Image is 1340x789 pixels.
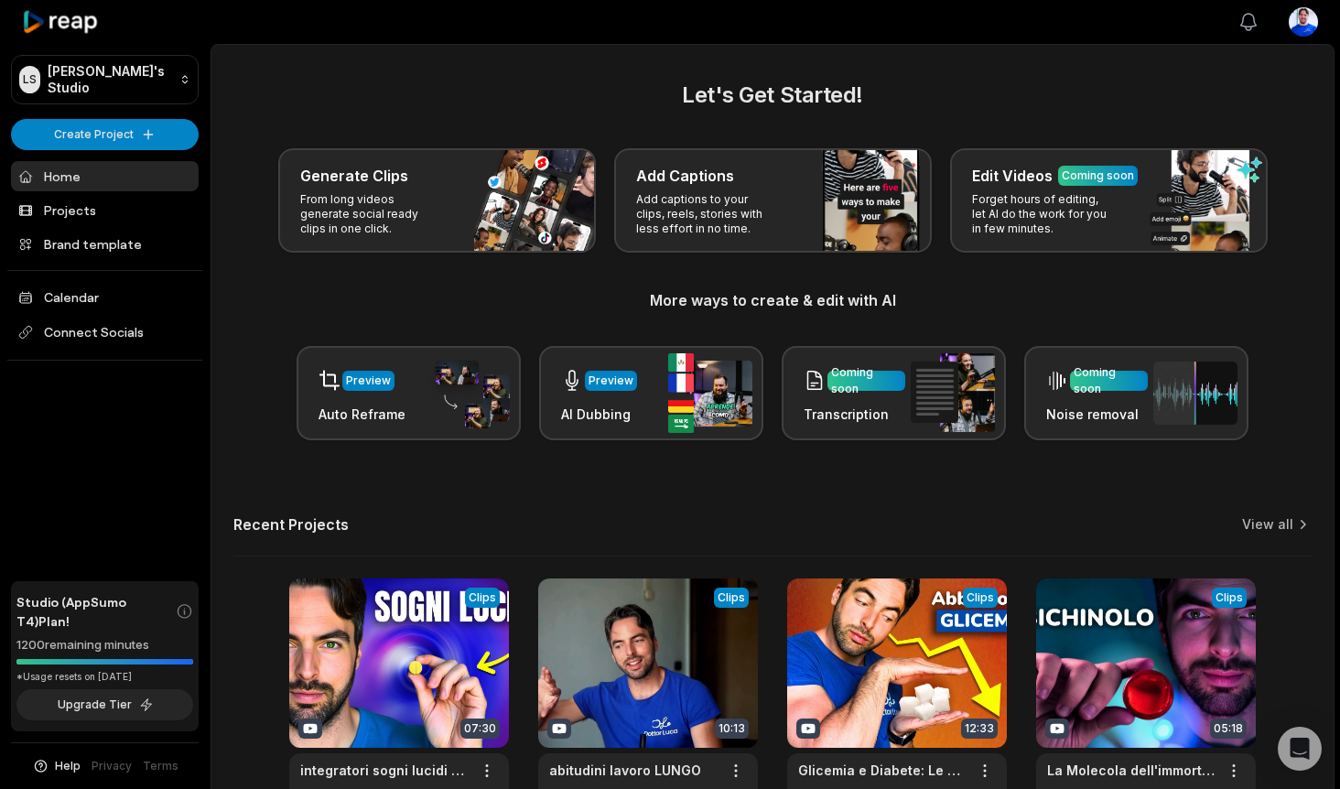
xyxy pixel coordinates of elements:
[668,353,752,433] img: ai_dubbing.png
[319,405,405,424] h3: Auto Reframe
[143,758,178,774] a: Terms
[1242,515,1293,534] a: View all
[16,636,193,654] div: 1200 remaining minutes
[300,165,408,187] h3: Generate Clips
[589,373,633,389] div: Preview
[1074,364,1144,397] div: Coming soon
[11,161,199,191] a: Home
[831,364,902,397] div: Coming soon
[300,761,469,780] a: integratori sogni lucidi LUNGO
[11,316,199,349] span: Connect Socials
[233,515,349,534] h2: Recent Projects
[233,79,1312,112] h2: Let's Get Started!
[426,358,510,429] img: auto_reframe.png
[972,165,1053,187] h3: Edit Videos
[1153,362,1237,425] img: noise_removal.png
[16,670,193,684] div: *Usage resets on [DATE]
[16,592,176,631] span: Studio (AppSumo T4) Plan!
[300,192,442,236] p: From long videos generate social ready clips in one click.
[1046,405,1148,424] h3: Noise removal
[798,761,967,780] a: Glicemia e Diabete: Le 3 Azioni Che Devi Iniziare DA SUBITO Per Prevenirlo.
[911,353,995,432] img: transcription.png
[11,229,199,259] a: Brand template
[636,192,778,236] p: Add captions to your clips, reels, stories with less effort in no time.
[804,405,905,424] h3: Transcription
[561,405,637,424] h3: AI Dubbing
[1047,761,1216,780] a: La Molecola dell'immortalità: UBICHINOLO e q10
[233,289,1312,311] h3: More ways to create & edit with AI
[92,758,132,774] a: Privacy
[16,689,193,720] button: Upgrade Tier
[11,119,199,150] button: Create Project
[1278,727,1322,771] div: Open Intercom Messenger
[636,165,734,187] h3: Add Captions
[346,373,391,389] div: Preview
[55,758,81,774] span: Help
[11,195,199,225] a: Projects
[11,282,199,312] a: Calendar
[32,758,81,774] button: Help
[48,63,172,96] p: [PERSON_NAME]'s Studio
[19,66,40,93] div: LS
[972,192,1114,236] p: Forget hours of editing, let AI do the work for you in few minutes.
[549,761,701,780] a: abitudini lavoro LUNGO
[1062,168,1134,184] div: Coming soon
